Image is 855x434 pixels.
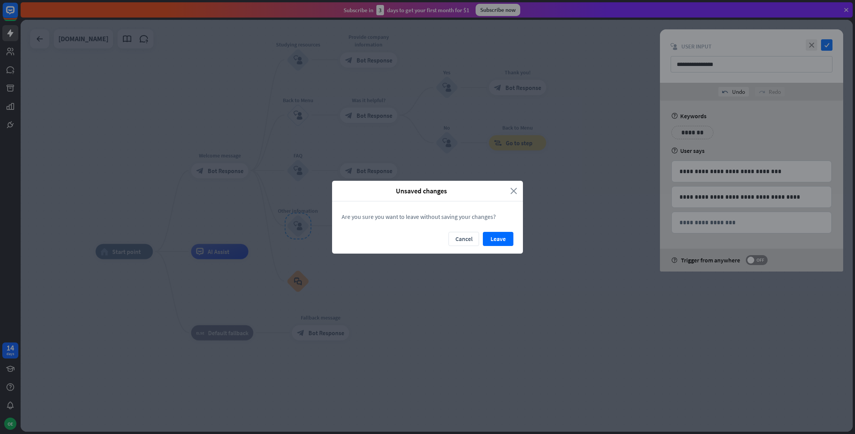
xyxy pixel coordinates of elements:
button: Open LiveChat chat widget [6,3,29,26]
button: Leave [483,232,513,246]
button: Cancel [448,232,479,246]
i: close [510,186,517,195]
span: Are you sure you want to leave without saving your changes? [342,213,496,220]
span: Unsaved changes [338,186,505,195]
